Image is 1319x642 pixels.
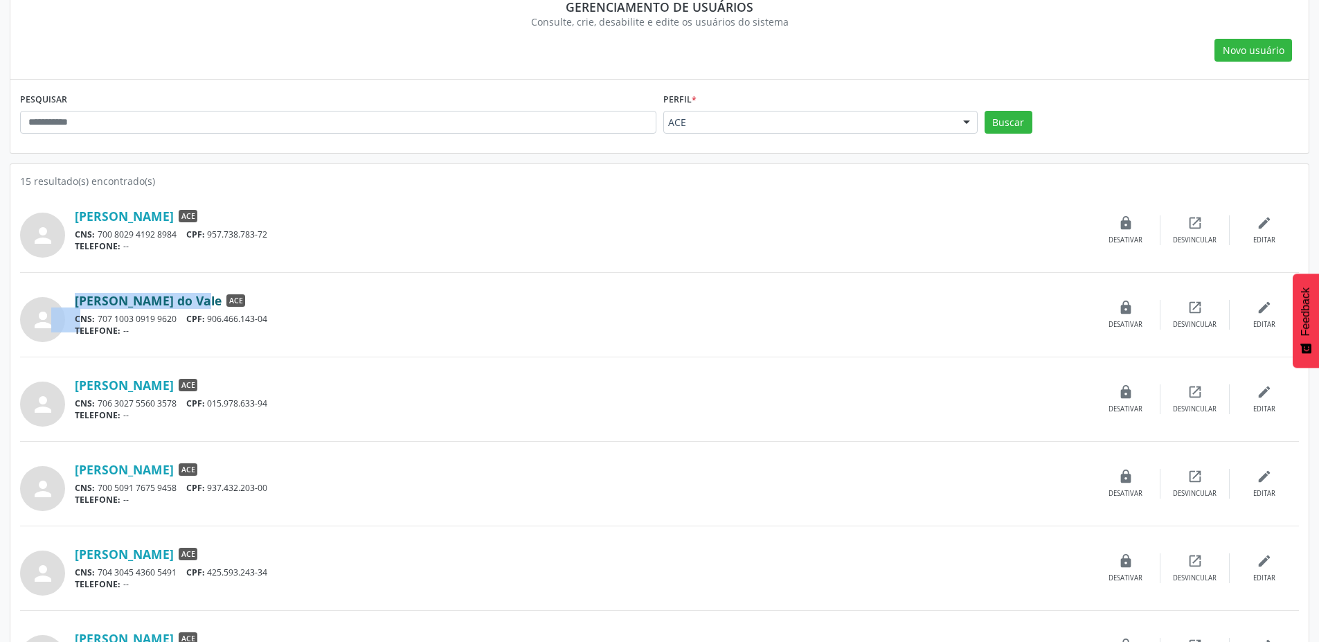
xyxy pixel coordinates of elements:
[1173,573,1217,583] div: Desvincular
[1187,300,1203,315] i: open_in_new
[186,398,205,409] span: CPF:
[75,398,1091,409] div: 706 3027 5560 3578 015.978.633-94
[1223,43,1284,57] span: Novo usuário
[985,111,1032,134] button: Buscar
[1173,404,1217,414] div: Desvincular
[75,313,1091,325] div: 707 1003 0919 9620 906.466.143-04
[179,548,197,560] span: ACE
[1109,404,1142,414] div: Desativar
[1257,469,1272,484] i: edit
[75,482,95,494] span: CNS:
[75,567,95,578] span: CNS:
[1253,489,1275,499] div: Editar
[75,208,174,224] a: [PERSON_NAME]
[75,398,95,409] span: CNS:
[1173,235,1217,245] div: Desvincular
[75,293,222,308] a: [PERSON_NAME] do Vale
[75,567,1091,578] div: 704 3045 4360 5491 425.593.243-34
[1173,489,1217,499] div: Desvincular
[179,463,197,476] span: ACE
[1253,404,1275,414] div: Editar
[1109,573,1142,583] div: Desativar
[75,546,174,562] a: [PERSON_NAME]
[75,325,1091,337] div: --
[186,482,205,494] span: CPF:
[75,240,120,252] span: TELEFONE:
[75,578,1091,590] div: --
[1253,573,1275,583] div: Editar
[1109,235,1142,245] div: Desativar
[75,240,1091,252] div: --
[668,116,949,130] span: ACE
[1118,384,1133,400] i: lock
[186,229,205,240] span: CPF:
[1253,320,1275,330] div: Editar
[1253,235,1275,245] div: Editar
[75,313,95,325] span: CNS:
[226,294,245,307] span: ACE
[179,210,197,222] span: ACE
[20,89,67,111] label: PESQUISAR
[75,377,174,393] a: [PERSON_NAME]
[1257,215,1272,231] i: edit
[30,15,1289,29] div: Consulte, crie, desabilite e edite os usuários do sistema
[1214,39,1292,62] button: Novo usuário
[1118,469,1133,484] i: lock
[75,462,174,477] a: [PERSON_NAME]
[1118,300,1133,315] i: lock
[1118,215,1133,231] i: lock
[1173,320,1217,330] div: Desvincular
[1300,287,1312,336] span: Feedback
[1118,553,1133,569] i: lock
[75,494,1091,506] div: --
[30,392,55,417] i: person
[1257,384,1272,400] i: edit
[1187,553,1203,569] i: open_in_new
[75,409,1091,421] div: --
[75,494,120,506] span: TELEFONE:
[1187,384,1203,400] i: open_in_new
[75,229,1091,240] div: 700 8029 4192 8984 957.738.783-72
[1257,553,1272,569] i: edit
[75,578,120,590] span: TELEFONE:
[30,561,55,586] i: person
[663,89,697,111] label: Perfil
[1109,489,1142,499] div: Desativar
[30,307,55,332] i: person
[75,482,1091,494] div: 700 5091 7675 9458 937.432.203-00
[75,325,120,337] span: TELEFONE:
[1187,469,1203,484] i: open_in_new
[20,174,1299,188] div: 15 resultado(s) encontrado(s)
[75,229,95,240] span: CNS:
[186,313,205,325] span: CPF:
[1109,320,1142,330] div: Desativar
[30,476,55,501] i: person
[30,223,55,248] i: person
[179,379,197,391] span: ACE
[186,567,205,578] span: CPF:
[1187,215,1203,231] i: open_in_new
[1293,274,1319,368] button: Feedback - Mostrar pesquisa
[75,409,120,421] span: TELEFONE:
[1257,300,1272,315] i: edit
